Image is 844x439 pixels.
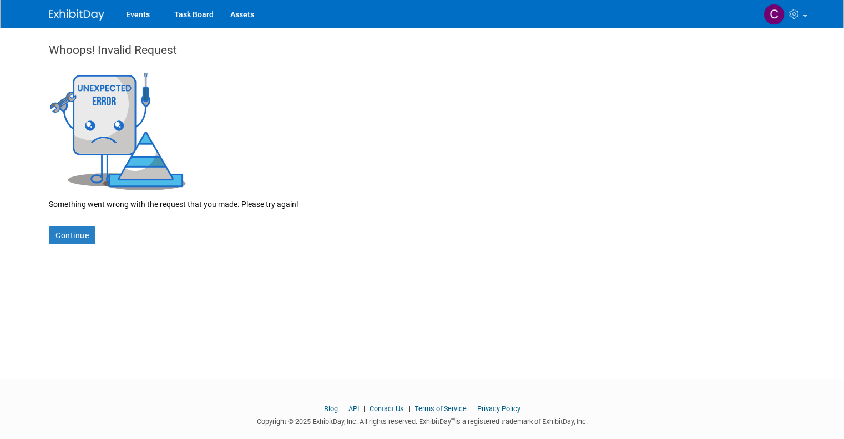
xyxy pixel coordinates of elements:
[361,405,368,413] span: |
[49,42,795,69] div: Whoops! Invalid Request
[477,405,520,413] a: Privacy Policy
[415,405,467,413] a: Terms of Service
[49,69,188,190] img: Invalid Request
[49,9,104,21] img: ExhibitDay
[468,405,476,413] span: |
[451,416,455,422] sup: ®
[764,4,785,25] img: Chris Chassagneux
[348,405,359,413] a: API
[49,190,795,210] div: Something went wrong with the request that you made. Please try again!
[49,226,95,244] a: Continue
[406,405,413,413] span: |
[340,405,347,413] span: |
[370,405,404,413] a: Contact Us
[324,405,338,413] a: Blog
